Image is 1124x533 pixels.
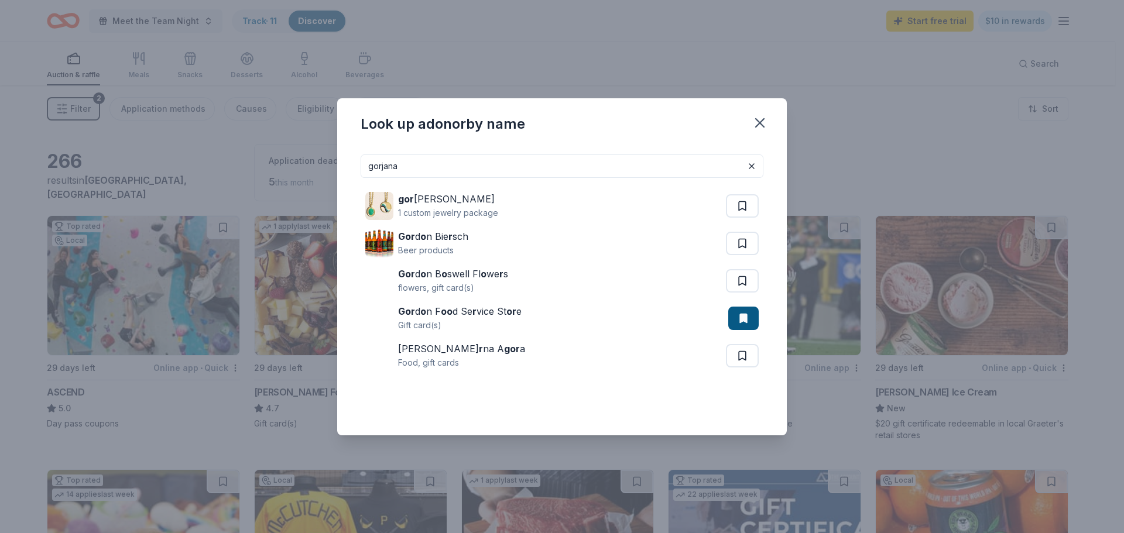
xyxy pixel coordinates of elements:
strong: or [506,305,516,317]
strong: r [499,268,503,280]
div: [PERSON_NAME] na A a [398,342,525,356]
img: Image for Taverna Agora [365,342,393,370]
strong: gor [398,193,414,205]
div: 1 custom jewelry package [398,206,498,220]
strong: oo [441,305,453,317]
div: Food, gift cards [398,356,525,370]
div: d n F d Se vice St e [398,304,522,318]
strong: Gor [398,268,415,280]
input: Search [361,154,763,178]
strong: r [448,231,453,242]
strong: gor [504,343,520,355]
strong: o [420,231,426,242]
div: d n Bie sch [398,229,468,243]
div: Gift card(s) [398,318,522,332]
strong: r [479,343,483,355]
img: Image for Gordon Boswell Flowers [365,267,393,295]
div: flowers, gift card(s) [398,281,508,295]
div: Look up a donor by name [361,115,525,133]
strong: o [420,268,426,280]
strong: o [420,305,426,317]
img: Image for gorjana [365,192,393,220]
div: Beer products [398,243,468,257]
img: Image for Gordon Food Service Store [365,304,393,332]
div: d n B swell Fl we s [398,267,508,281]
strong: Gor [398,305,415,317]
strong: o [481,268,486,280]
strong: Gor [398,231,415,242]
img: Image for Gordon Biersch [365,229,393,257]
strong: o [441,268,447,280]
strong: r [472,305,477,317]
div: [PERSON_NAME] [398,192,498,206]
